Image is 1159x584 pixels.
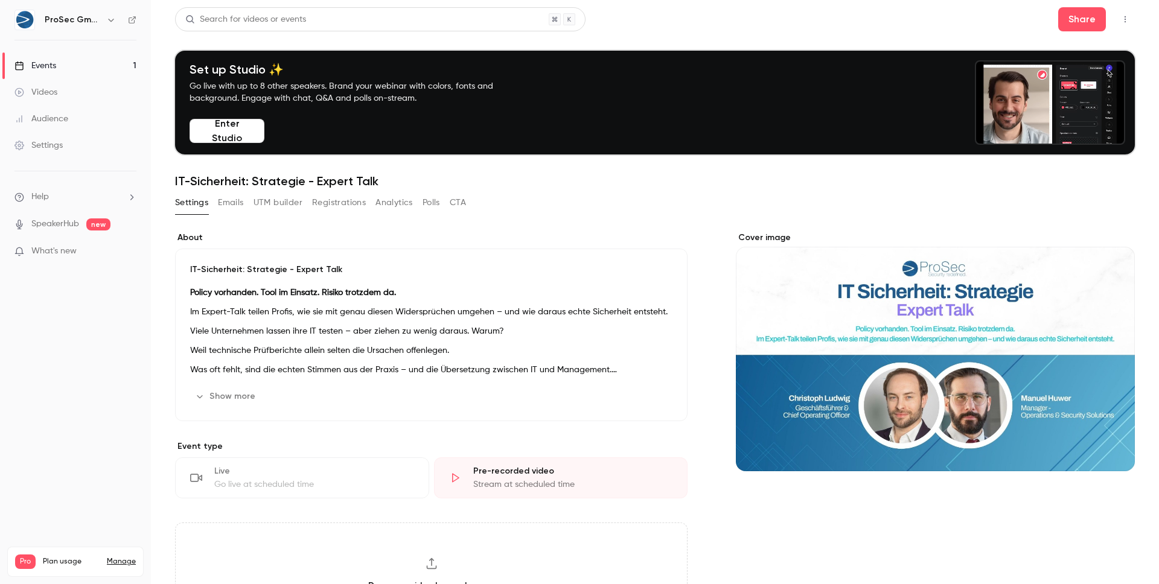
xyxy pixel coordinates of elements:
[473,478,673,490] div: Stream at scheduled time
[175,440,688,452] p: Event type
[185,13,306,26] div: Search for videos or events
[1058,7,1106,31] button: Share
[14,60,56,72] div: Events
[473,465,673,477] div: Pre-recorded video
[190,387,263,406] button: Show more
[15,10,34,30] img: ProSec GmbH
[14,86,57,98] div: Videos
[190,305,672,319] p: Im Expert-Talk teilen Profis, wie sie mit genau diesen Widersprüchen umgehen – und wie daraus ech...
[14,113,68,125] div: Audience
[214,465,414,477] div: Live
[736,232,1135,471] section: Cover image
[190,80,522,104] p: Go live with up to 8 other speakers. Brand your webinar with colors, fonts and background. Engage...
[375,193,413,212] button: Analytics
[423,193,440,212] button: Polls
[254,193,302,212] button: UTM builder
[31,245,77,258] span: What's new
[86,218,110,230] span: new
[175,232,688,244] label: About
[14,191,136,203] li: help-dropdown-opener
[736,232,1135,244] label: Cover image
[190,62,522,77] h4: Set up Studio ✨
[43,557,100,567] span: Plan usage
[190,324,672,338] p: Viele Unternehmen lassen ihre IT testen – aber ziehen zu wenig daraus. Warum?
[107,557,136,567] a: Manage
[312,193,366,212] button: Registrations
[190,363,672,377] p: Was oft fehlt, sind die echten Stimmen aus der Praxis – und die Übersetzung zwischen IT und Manag...
[214,478,414,490] div: Go live at scheduled time
[31,191,49,203] span: Help
[218,193,243,212] button: Emails
[175,193,208,212] button: Settings
[190,288,396,297] strong: Policy vorhanden. Tool im Einsatz. Risiko trotzdem da.
[31,218,79,230] a: SpeakerHub
[175,174,1135,188] h1: IT-Sicherheit: Strategie - Expert Talk
[45,14,101,26] h6: ProSec GmbH
[190,343,672,358] p: Weil technische Prüfberichte allein selten die Ursachen offenlegen.
[434,457,688,498] div: Pre-recorded videoStream at scheduled time
[190,264,672,276] p: IT-Sicherheit: Strategie - Expert Talk
[450,193,466,212] button: CTA
[190,119,264,143] button: Enter Studio
[175,457,429,498] div: LiveGo live at scheduled time
[14,139,63,151] div: Settings
[15,554,36,569] span: Pro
